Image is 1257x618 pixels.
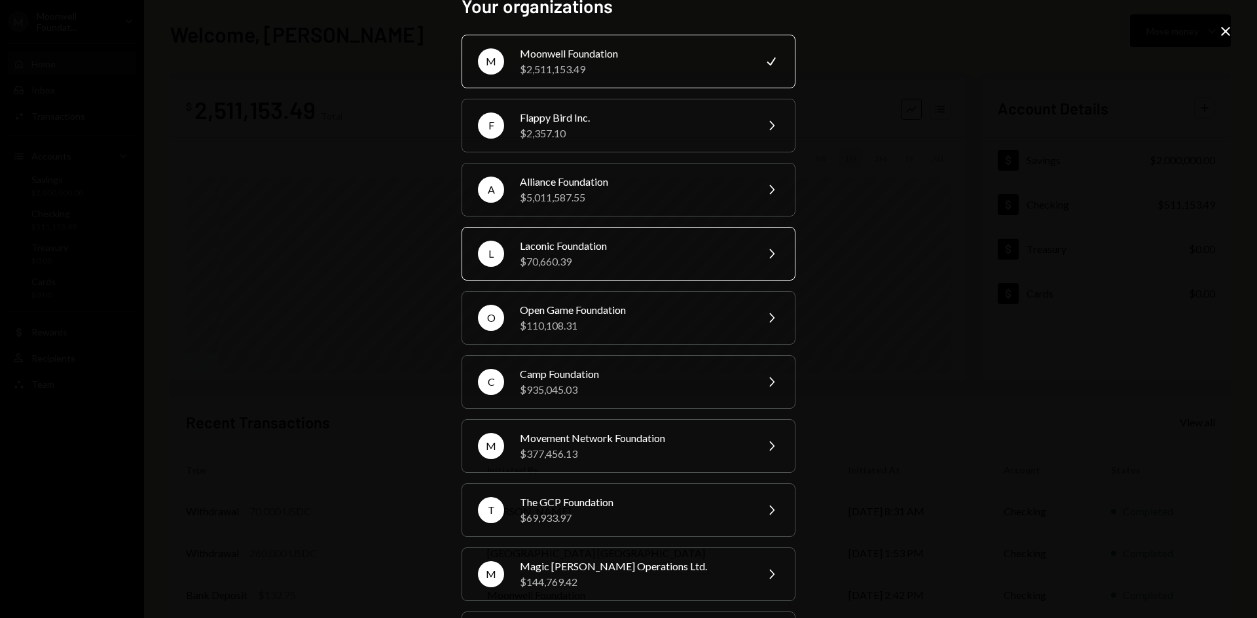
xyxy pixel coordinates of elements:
div: $5,011,587.55 [520,190,748,205]
div: M [478,561,504,587]
button: OOpen Game Foundation$110,108.31 [462,291,795,345]
div: $70,660.39 [520,254,748,269]
div: $2,357.10 [520,126,748,141]
div: $2,511,153.49 [520,61,748,77]
div: $110,108.31 [520,318,748,334]
button: AAlliance Foundation$5,011,587.55 [462,163,795,216]
div: The GCP Foundation [520,494,748,510]
div: F [478,112,504,139]
div: $377,456.13 [520,446,748,462]
div: $144,769.42 [520,574,748,590]
div: Flappy Bird Inc. [520,110,748,126]
div: Laconic Foundation [520,238,748,254]
div: C [478,369,504,395]
button: LLaconic Foundation$70,660.39 [462,227,795,281]
div: Moonwell Foundation [520,46,748,61]
div: $935,045.03 [520,382,748,398]
div: $69,933.97 [520,510,748,526]
div: Alliance Foundation [520,174,748,190]
div: M [478,433,504,459]
div: L [478,241,504,267]
div: A [478,177,504,203]
div: Camp Foundation [520,366,748,382]
button: FFlappy Bird Inc.$2,357.10 [462,99,795,152]
div: Magic [PERSON_NAME] Operations Ltd. [520,558,748,574]
div: T [478,497,504,523]
button: MMoonwell Foundation$2,511,153.49 [462,35,795,88]
button: MMagic [PERSON_NAME] Operations Ltd.$144,769.42 [462,547,795,601]
button: MMovement Network Foundation$377,456.13 [462,419,795,473]
div: Movement Network Foundation [520,430,748,446]
button: TThe GCP Foundation$69,933.97 [462,483,795,537]
div: M [478,48,504,75]
div: O [478,305,504,331]
button: CCamp Foundation$935,045.03 [462,355,795,409]
div: Open Game Foundation [520,302,748,318]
